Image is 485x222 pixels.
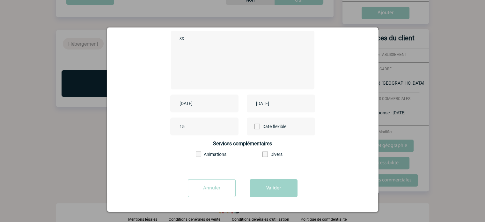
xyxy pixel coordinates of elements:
input: Annuler [188,179,236,197]
h4: Services complémentaires [171,141,314,147]
textarea: xx [178,34,304,85]
input: Date de fin [254,99,298,108]
input: Date de début [178,99,222,108]
label: Animations [196,152,231,157]
button: Valider [250,179,298,197]
input: Nombre de participants [178,122,238,131]
label: Divers [262,152,297,157]
label: Date flexible [254,118,276,135]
